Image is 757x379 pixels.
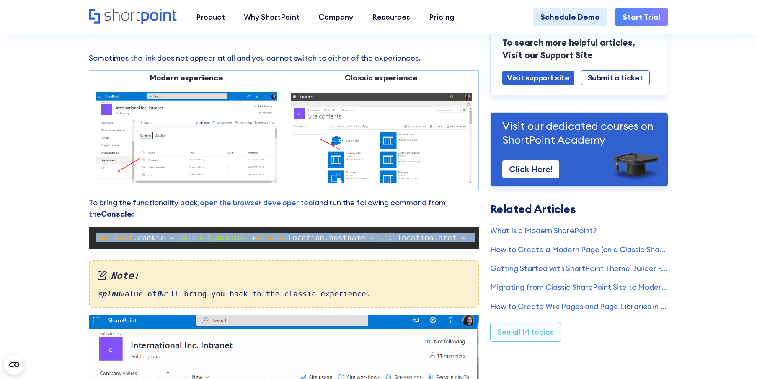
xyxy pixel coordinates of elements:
h3: Related Articles [490,204,668,215]
a: How to Create a Modern Page (on a Classic SharePoint Site) [490,244,668,255]
a: Pricing [420,8,464,26]
div: value of will bring you back to the classic experience. [89,260,479,308]
p: Visit our dedicated courses on ShortPoint Academy [502,120,656,147]
span: "splnu=0;domain=" [174,233,251,242]
strong: Classic experience [345,73,418,83]
a: Submit a ticket [581,70,650,85]
iframe: Chat Widget [606,282,757,379]
span: ";" [375,233,388,242]
div: Why ShortPoint [244,11,300,23]
div: Product [196,11,225,23]
strong: Console [101,209,132,219]
a: Company [309,8,362,26]
p: To search more helpful articles, Visit our Support Site [502,36,656,62]
span: .location.hostname + [283,233,375,242]
em: 0 [157,289,161,298]
a: What Is a Modern SharePoint? [490,225,668,236]
span: document [96,233,133,242]
span: ; location.href = _spPageContextInfo.webServerRelativeUrl + [388,233,657,242]
span: window [256,233,283,242]
a: Resources [362,8,419,26]
a: See all 14 topics [490,322,561,342]
em: splnu [97,289,120,298]
span: + [251,233,256,242]
a: Visit support site [502,71,574,85]
span: .cookie = [133,233,174,242]
a: Schedule Demo [533,8,607,26]
a: Migrating from Classic SharePoint Site to Modern SharePoint Site (SharePoint Online) [490,282,668,293]
a: Product [186,8,234,26]
a: Home [89,9,177,25]
a: Click Here! [502,160,559,178]
a: Why ShortPoint [234,8,309,26]
em: Note: [97,269,470,283]
div: Pricing [429,11,454,23]
a: Getting Started with ShortPoint Theme Builder - Classic SharePoint Sites (Part 1) [490,263,668,274]
a: open the browser developer tool [200,198,314,207]
a: Start Trial [615,8,668,26]
div: Company [318,11,353,23]
a: How to Create Wiki Pages and Page Libraries in SharePoint [490,301,668,312]
div: Resources [372,11,410,23]
p: Sometimes the link does not appear at all and you cannot switch to either of the experiences. [89,52,479,64]
strong: Modern experience [150,73,223,83]
p: To bring the functionality back, and run the following command from the : [89,197,479,219]
button: Open CMP widget [4,355,24,375]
